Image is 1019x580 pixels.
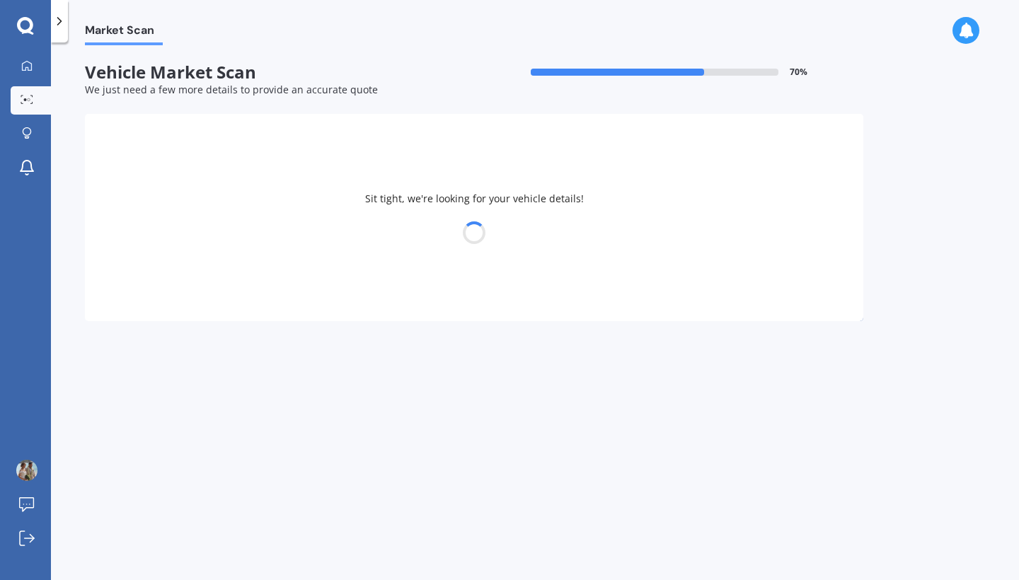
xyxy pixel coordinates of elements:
[85,62,474,83] span: Vehicle Market Scan
[16,460,38,481] img: picture
[790,67,807,77] span: 70 %
[85,23,163,42] span: Market Scan
[85,114,863,321] div: Sit tight, we're looking for your vehicle details!
[85,83,378,96] span: We just need a few more details to provide an accurate quote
